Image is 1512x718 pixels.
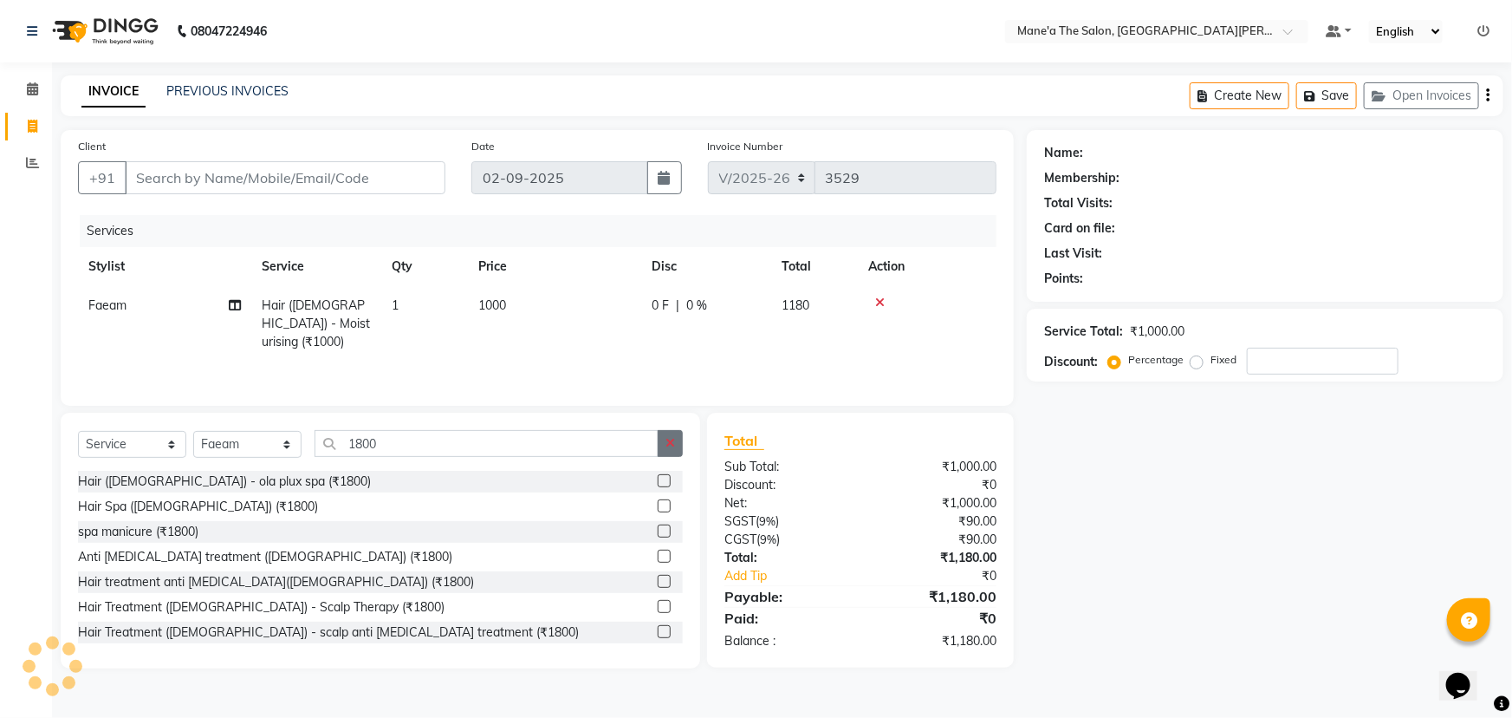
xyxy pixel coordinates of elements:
th: Price [468,247,641,286]
b: 08047224946 [191,7,267,55]
th: Disc [641,247,771,286]
button: Create New [1190,82,1289,109]
div: Hair Spa ([DEMOGRAPHIC_DATA]) (₹1800) [78,498,318,516]
div: Net: [711,494,860,512]
div: Services [80,215,1009,247]
a: Add Tip [711,567,885,585]
label: Client [78,139,106,154]
div: Balance : [711,632,860,650]
span: 9% [759,514,775,528]
span: 0 F [652,297,669,315]
iframe: chat widget [1439,649,1495,701]
th: Service [251,247,381,286]
button: Open Invoices [1364,82,1479,109]
div: Hair Treatment ([DEMOGRAPHIC_DATA]) - Scalp Therapy (₹1800) [78,598,445,617]
div: Points: [1044,270,1083,288]
input: Search by Name/Mobile/Email/Code [125,161,445,194]
div: ₹90.00 [860,512,1009,531]
label: Invoice Number [708,139,783,154]
th: Total [771,247,858,286]
label: Fixed [1210,352,1236,368]
div: ₹1,180.00 [860,586,1009,607]
div: Last Visit: [1044,245,1102,263]
div: Name: [1044,144,1083,162]
span: | [676,297,679,315]
img: logo [44,7,163,55]
span: 1 [392,297,399,313]
span: Hair ([DEMOGRAPHIC_DATA]) - Moisturising (₹1000) [262,297,370,349]
button: Save [1296,82,1357,109]
div: Paid: [711,608,860,629]
div: ₹0 [886,567,1009,585]
th: Qty [381,247,468,286]
div: Discount: [1044,353,1098,371]
div: Total Visits: [1044,194,1113,212]
div: ₹0 [860,476,1009,494]
div: ₹0 [860,608,1009,629]
label: Date [471,139,495,154]
span: Faeam [88,297,127,313]
span: 0 % [686,297,707,315]
span: Total [724,432,764,450]
th: Action [858,247,996,286]
div: Hair treatment anti [MEDICAL_DATA]([DEMOGRAPHIC_DATA]) (₹1800) [78,573,474,591]
div: Hair Treatment ([DEMOGRAPHIC_DATA]) - scalp anti [MEDICAL_DATA] treatment (₹1800) [78,623,579,642]
div: Anti [MEDICAL_DATA] treatment ([DEMOGRAPHIC_DATA]) (₹1800) [78,548,452,566]
span: CGST [724,532,756,547]
button: +91 [78,161,127,194]
a: PREVIOUS INVOICES [166,83,289,99]
a: INVOICE [81,76,146,108]
div: Card on file: [1044,219,1115,238]
div: ₹1,180.00 [860,632,1009,650]
div: ₹1,180.00 [860,549,1009,567]
span: 9% [760,532,776,546]
div: ( ) [711,512,860,531]
span: 1180 [782,297,809,313]
div: ₹1,000.00 [860,494,1009,512]
div: Hair ([DEMOGRAPHIC_DATA]) - ola plux spa (₹1800) [78,473,371,491]
span: 1000 [478,297,506,313]
div: Membership: [1044,169,1119,187]
div: ₹1,000.00 [1130,323,1184,341]
div: ₹90.00 [860,531,1009,549]
div: Discount: [711,476,860,494]
div: Payable: [711,586,860,607]
input: Search or Scan [315,430,659,457]
div: Total: [711,549,860,567]
div: Sub Total: [711,458,860,476]
div: spa manicure (₹1800) [78,523,198,541]
label: Percentage [1128,352,1184,368]
div: Service Total: [1044,323,1123,341]
div: ( ) [711,531,860,549]
th: Stylist [78,247,251,286]
div: ₹1,000.00 [860,458,1009,476]
span: SGST [724,513,756,529]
